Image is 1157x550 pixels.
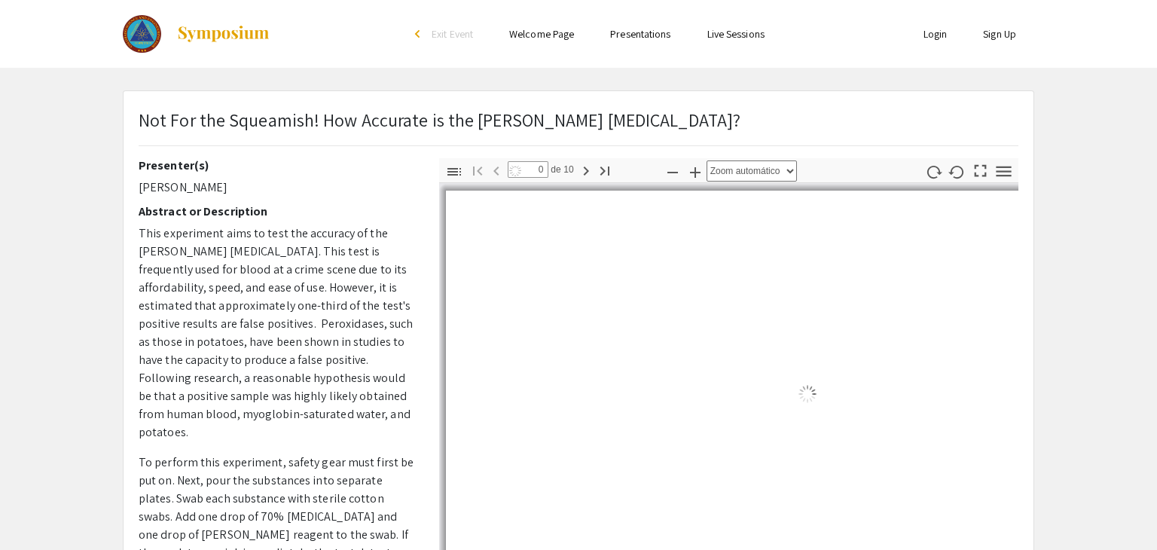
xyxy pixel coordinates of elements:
[509,27,574,41] a: Welcome Page
[548,161,575,178] span: de 10
[415,29,424,38] div: arrow_back_ios
[983,27,1016,41] a: Sign Up
[923,27,948,41] a: Login
[484,159,509,181] button: Página anterior
[465,159,490,181] button: Ir para a primeira página
[573,159,599,181] button: Próxima página
[660,160,685,182] button: Reduzir
[508,161,548,178] input: Página
[139,204,417,218] h2: Abstract or Description
[139,158,417,173] h2: Presenter(s)
[123,15,270,53] a: 2025 Colorado Science and Engineering Fair
[11,482,64,539] iframe: Chat
[610,27,670,41] a: Presentations
[139,106,740,133] p: Not For the Squeamish! How Accurate is the [PERSON_NAME] [MEDICAL_DATA]?
[945,160,970,182] button: Girar no sentido anti-horário
[592,159,618,181] button: Ir para a última página
[921,160,947,182] button: Girar no sentido horário
[123,15,161,53] img: 2025 Colorado Science and Engineering Fair
[139,179,417,197] p: [PERSON_NAME]
[991,160,1017,182] button: Ferramentas
[968,158,994,180] button: Alternar para o modo de apresentação
[432,27,473,41] span: Exit Event
[707,160,797,182] select: Zoom
[682,160,708,182] button: Ampliar
[707,27,765,41] a: Live Sessions
[441,160,467,182] button: Exibir/ocultar painel lateral
[176,25,270,43] img: Symposium by ForagerOne
[139,225,414,440] span: This experiment aims to test the accuracy of the [PERSON_NAME] [MEDICAL_DATA]. This test is frequ...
